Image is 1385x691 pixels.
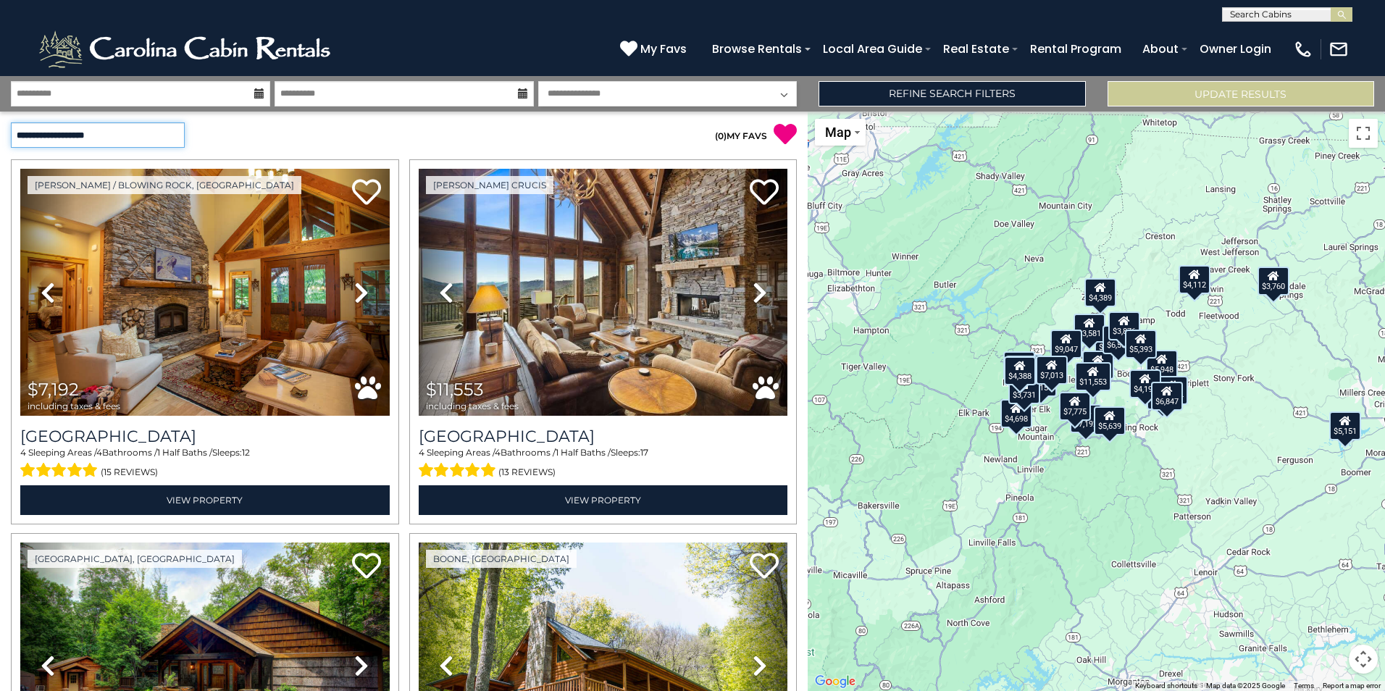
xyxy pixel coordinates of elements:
[715,130,727,141] span: ( )
[750,551,779,582] a: Add to favorites
[718,130,724,141] span: 0
[819,81,1085,106] a: Refine Search Filters
[1036,356,1068,385] div: $7,013
[816,36,929,62] a: Local Area Guide
[1135,681,1197,691] button: Keyboard shortcuts
[1257,267,1289,296] div: $3,760
[1328,39,1349,59] img: mail-regular-white.png
[1349,645,1378,674] button: Map camera controls
[811,672,859,691] img: Google
[811,672,859,691] a: Open this area in Google Maps (opens a new window)
[242,447,250,458] span: 12
[1075,362,1111,391] div: $11,553
[1000,399,1032,428] div: $4,698
[620,40,690,59] a: My Favs
[1124,330,1156,359] div: $5,393
[1084,278,1116,307] div: $4,389
[1179,265,1210,294] div: $4,112
[1349,119,1378,148] button: Toggle fullscreen view
[498,463,556,482] span: (13 reviews)
[20,447,26,458] span: 4
[28,379,79,400] span: $7,192
[1008,375,1040,404] div: $3,731
[556,447,611,458] span: 1 Half Baths /
[352,177,381,209] a: Add to favorites
[426,401,519,411] span: including taxes & fees
[157,447,212,458] span: 1 Half Baths /
[1294,682,1314,690] a: Terms (opens in new tab)
[1135,36,1186,62] a: About
[825,125,851,140] span: Map
[1328,411,1360,440] div: $5,151
[419,485,788,515] a: View Property
[1323,682,1381,690] a: Report a map error
[352,551,381,582] a: Add to favorites
[1151,382,1183,411] div: $6,847
[419,427,788,446] a: [GEOGRAPHIC_DATA]
[96,447,102,458] span: 4
[705,36,809,62] a: Browse Rentals
[28,176,301,194] a: [PERSON_NAME] / Blowing Rock, [GEOGRAPHIC_DATA]
[1155,376,1187,405] div: $5,444
[426,550,577,568] a: Boone, [GEOGRAPHIC_DATA]
[1206,682,1285,690] span: Map data ©2025 Google
[1108,311,1139,340] div: $3,876
[20,169,390,416] img: thumbnail_163269168.jpeg
[426,176,553,194] a: [PERSON_NAME] Crucis
[1059,392,1091,421] div: $7,775
[1108,81,1374,106] button: Update Results
[419,427,788,446] h3: Cucumber Tree Lodge
[1003,356,1035,385] div: $4,388
[1129,369,1161,398] div: $4,191
[1146,350,1178,379] div: $5,948
[640,447,648,458] span: 17
[1082,351,1114,380] div: $7,664
[750,177,779,209] a: Add to favorites
[20,427,390,446] h3: Mountain Song Lodge
[495,447,501,458] span: 4
[419,169,788,416] img: thumbnail_163270761.jpeg
[1293,39,1313,59] img: phone-regular-white.png
[1192,36,1279,62] a: Owner Login
[1093,406,1125,435] div: $5,639
[1050,330,1082,359] div: $9,047
[815,119,866,146] button: Change map style
[419,446,788,481] div: Sleeping Areas / Bathrooms / Sleeps:
[101,463,158,482] span: (15 reviews)
[20,485,390,515] a: View Property
[1102,325,1134,354] div: $6,556
[1023,36,1129,62] a: Rental Program
[1003,351,1034,380] div: $5,746
[419,447,424,458] span: 4
[28,550,242,568] a: [GEOGRAPHIC_DATA], [GEOGRAPHIC_DATA]
[20,446,390,481] div: Sleeping Areas / Bathrooms / Sleeps:
[640,40,687,58] span: My Favs
[36,28,337,71] img: White-1-2.png
[28,401,120,411] span: including taxes & fees
[1074,314,1105,343] div: $3,581
[20,427,390,446] a: [GEOGRAPHIC_DATA]
[426,379,484,400] span: $11,553
[936,36,1016,62] a: Real Estate
[715,130,767,141] a: (0)MY FAVS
